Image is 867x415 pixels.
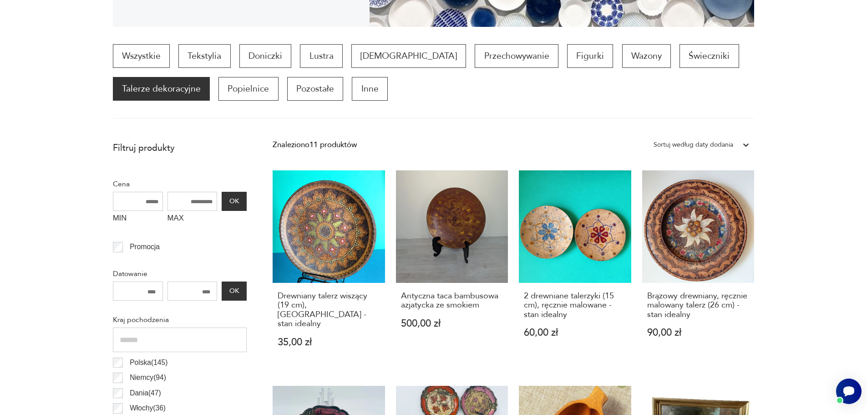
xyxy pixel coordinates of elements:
a: Lustra [300,44,342,68]
p: 500,00 zł [401,319,503,328]
p: Włochy ( 36 ) [130,402,166,414]
button: OK [222,192,246,211]
label: MIN [113,211,163,228]
p: Kraj pochodzenia [113,314,247,326]
p: 60,00 zł [524,328,626,338]
iframe: Smartsupp widget button [836,379,862,404]
a: [DEMOGRAPHIC_DATA] [351,44,466,68]
label: MAX [167,211,218,228]
a: Inne [352,77,387,101]
h3: Drewniany talerz wiszący (19 cm), [GEOGRAPHIC_DATA] - stan idealny [278,292,380,329]
p: Datowanie [113,268,247,280]
a: Doniczki [239,44,291,68]
a: Antyczna taca bambusowa azjatycka ze smokiemAntyczna taca bambusowa azjatycka ze smokiem500,00 zł [396,170,508,368]
a: Tekstylia [178,44,230,68]
h3: 2 drewniane talerzyki (15 cm), ręcznie malowane - stan idealny [524,292,626,319]
a: Popielnice [218,77,278,101]
div: Sortuj według daty dodania [654,139,733,151]
p: Filtruj produkty [113,142,247,154]
p: 35,00 zł [278,338,380,347]
a: Wszystkie [113,44,170,68]
button: OK [222,282,246,301]
a: Drewniany talerz wiszący (19 cm), Albania - stan idealnyDrewniany talerz wiszący (19 cm), [GEOGRA... [273,170,385,368]
a: Figurki [567,44,613,68]
a: Wazony [622,44,671,68]
a: Talerze dekoracyjne [113,77,210,101]
h3: Brązowy drewniany, ręcznie malowany talerz (26 cm) - stan idealny [647,292,750,319]
p: Cena [113,178,247,190]
p: Promocja [130,241,160,253]
a: Świeczniki [679,44,739,68]
h3: Antyczna taca bambusowa azjatycka ze smokiem [401,292,503,310]
p: 90,00 zł [647,328,750,338]
p: Dania ( 47 ) [130,387,161,399]
p: Niemcy ( 94 ) [130,372,166,384]
a: Pozostałe [287,77,343,101]
a: Brązowy drewniany, ręcznie malowany talerz (26 cm) - stan idealnyBrązowy drewniany, ręcznie malow... [642,170,755,368]
a: Przechowywanie [475,44,558,68]
p: Polska ( 145 ) [130,357,167,369]
a: 2 drewniane talerzyki (15 cm), ręcznie malowane - stan idealny2 drewniane talerzyki (15 cm), ręcz... [519,170,631,368]
div: Znaleziono 11 produktów [273,139,357,151]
